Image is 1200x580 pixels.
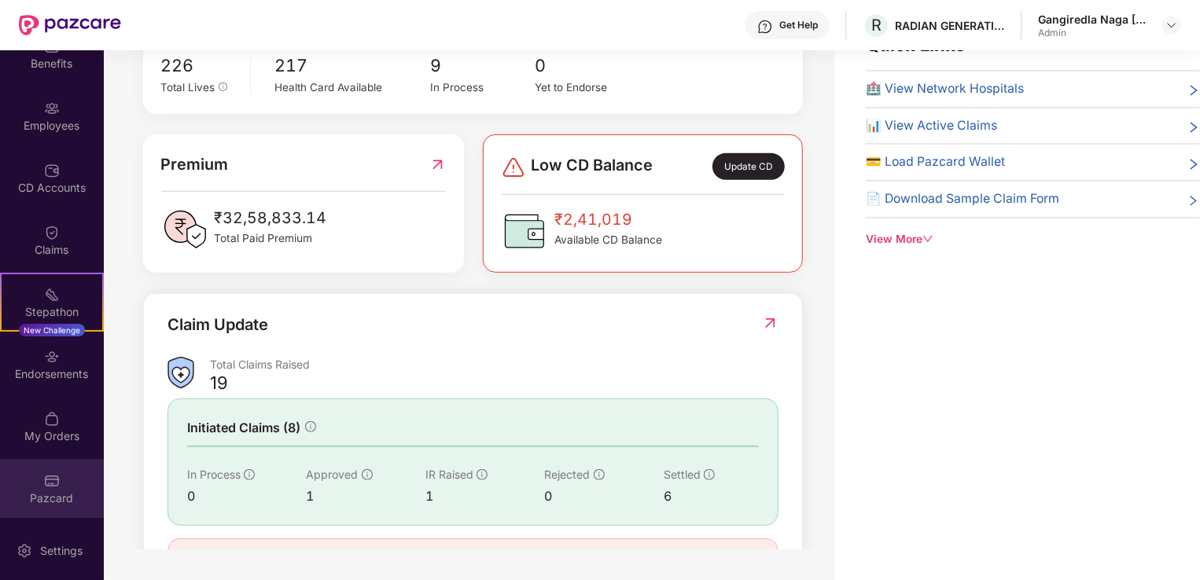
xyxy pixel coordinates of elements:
[1187,119,1200,136] span: right
[712,153,785,180] div: Update CD
[161,81,215,94] span: Total Lives
[161,206,208,253] img: PaidPremiumIcon
[762,315,779,331] img: RedirectIcon
[307,468,359,481] span: Approved
[895,18,1005,33] div: RADIAN GENERATION INDIA PRIVATE LIMITED
[594,469,605,480] span: info-circle
[1187,156,1200,172] span: right
[545,486,664,506] div: 0
[215,230,327,248] span: Total Paid Premium
[1038,12,1148,27] div: Gangiredla Naga [PERSON_NAME] [PERSON_NAME]
[535,79,639,96] div: Yet to Endorse
[866,231,1200,248] div: View More
[477,469,488,480] span: info-circle
[757,19,773,35] img: svg+xml;base64,PHN2ZyBpZD0iSGVscC0zMngzMiIgeG1sbnM9Imh0dHA6Ly93d3cudzMub3JnLzIwMDAvc3ZnIiB3aWR0aD...
[430,53,534,79] span: 9
[545,468,591,481] span: Rejected
[704,469,715,480] span: info-circle
[17,543,32,559] img: svg+xml;base64,PHN2ZyBpZD0iU2V0dGluZy0yMHgyMCIgeG1sbnM9Imh0dHA6Ly93d3cudzMub3JnLzIwMDAvc3ZnIiB3aW...
[429,152,446,177] img: RedirectIcon
[187,486,307,506] div: 0
[425,486,545,506] div: 1
[664,486,759,506] div: 6
[871,16,882,35] span: R
[307,486,426,506] div: 1
[274,53,431,79] span: 217
[779,19,818,31] div: Get Help
[1187,83,1200,99] span: right
[44,411,60,427] img: svg+xml;base64,PHN2ZyBpZD0iTXlfT3JkZXJzIiBkYXRhLW5hbWU9Ik15IE9yZGVycyIgeG1sbnM9Imh0dHA6Ly93d3cudz...
[305,421,316,432] span: info-circle
[187,468,241,481] span: In Process
[44,349,60,365] img: svg+xml;base64,PHN2ZyBpZD0iRW5kb3JzZW1lbnRzIiB4bWxucz0iaHR0cDovL3d3dy53My5vcmcvMjAwMC9zdmciIHdpZH...
[1187,193,1200,209] span: right
[210,357,779,372] div: Total Claims Raised
[44,287,60,303] img: svg+xml;base64,PHN2ZyB4bWxucz0iaHR0cDovL3d3dy53My5vcmcvMjAwMC9zdmciIHdpZHRoPSIyMSIgaGVpZ2h0PSIyMC...
[44,101,60,116] img: svg+xml;base64,PHN2ZyBpZD0iRW1wbG95ZWVzIiB4bWxucz0iaHR0cDovL3d3dy53My5vcmcvMjAwMC9zdmciIHdpZHRoPS...
[44,163,60,178] img: svg+xml;base64,PHN2ZyBpZD0iQ0RfQWNjb3VudHMiIGRhdGEtbmFtZT0iQ0QgQWNjb3VudHMiIHhtbG5zPSJodHRwOi8vd3...
[664,468,701,481] span: Settled
[2,304,102,320] div: Stepathon
[425,468,473,481] span: IR Raised
[44,225,60,240] img: svg+xml;base64,PHN2ZyBpZD0iQ2xhaW0iIHhtbG5zPSJodHRwOi8vd3d3LnczLm9yZy8yMDAwL3N2ZyIgd2lkdGg9IjIwIi...
[219,83,228,92] span: info-circle
[1165,19,1178,31] img: svg+xml;base64,PHN2ZyBpZD0iRHJvcGRvd24tMzJ4MzIiIHhtbG5zPSJodHRwOi8vd3d3LnczLm9yZy8yMDAwL3N2ZyIgd2...
[210,372,228,394] div: 19
[161,152,229,177] span: Premium
[866,189,1059,209] span: 📄 Download Sample Claim Form
[167,313,268,337] div: Claim Update
[866,152,1005,172] span: 💳 Load Pazcard Wallet
[167,357,194,389] img: ClaimsSummaryIcon
[161,53,239,79] span: 226
[44,473,60,489] img: svg+xml;base64,PHN2ZyBpZD0iUGF6Y2FyZCIgeG1sbnM9Imh0dHA6Ly93d3cudzMub3JnLzIwMDAvc3ZnIiB3aWR0aD0iMj...
[19,324,85,336] div: New Challenge
[244,469,255,480] span: info-circle
[531,153,653,180] span: Low CD Balance
[19,15,121,35] img: New Pazcare Logo
[430,79,534,96] div: In Process
[554,207,662,232] span: ₹2,41,019
[362,469,373,480] span: info-circle
[501,207,548,255] img: CDBalanceIcon
[501,155,526,180] img: svg+xml;base64,PHN2ZyBpZD0iRGFuZ2VyLTMyeDMyIiB4bWxucz0iaHR0cDovL3d3dy53My5vcmcvMjAwMC9zdmciIHdpZH...
[1038,27,1148,39] div: Admin
[187,418,300,438] span: Initiated Claims (8)
[535,53,639,79] span: 0
[866,116,997,136] span: 📊 View Active Claims
[922,233,933,244] span: down
[554,232,662,249] span: Available CD Balance
[866,79,1024,99] span: 🏥 View Network Hospitals
[35,543,87,559] div: Settings
[215,206,327,230] span: ₹32,58,833.14
[274,79,431,96] div: Health Card Available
